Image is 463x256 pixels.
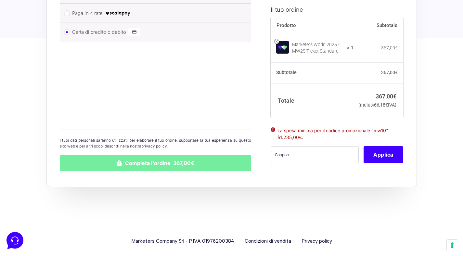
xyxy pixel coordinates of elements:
span: € [393,93,396,100]
th: Subtotale [354,17,404,34]
label: Carta di credito o debito [72,27,237,37]
bdi: 367,00 [381,70,398,75]
a: Condizioni di vendita [245,237,291,246]
bdi: 367,00 [381,45,398,50]
button: Le tue preferenze relative al consenso per le tecnologie di tracciamento [447,240,458,251]
img: dark [21,36,34,49]
a: Apri Centro Assistenza [69,81,120,86]
button: Aiuto [85,196,125,211]
span: Inizia una conversazione [42,58,96,64]
iframe: Casella di inserimento pagamento sicuro con carta [65,47,243,123]
p: Home [19,205,31,211]
a: Privacy policy [302,237,332,246]
span: € [385,102,388,108]
button: Home [5,196,45,211]
p: I tuoi dati personali saranno utilizzati per elaborare il tuo ordine, supportare la tua esperienz... [60,137,251,149]
th: Subtotale [271,63,354,83]
img: Marketers World 2025 - MW25 Ticket Standard [276,41,289,54]
th: Prodotto [271,17,354,34]
button: Applica [364,146,403,163]
input: Cerca un articolo... [15,95,106,101]
span: Le tue conversazioni [10,26,55,31]
bdi: 367,00 [376,93,396,100]
span: Trova una risposta [10,81,51,86]
th: Totale [271,83,354,118]
button: Completa l'ordine 367,00€ [60,155,251,171]
span: € [299,134,302,140]
span: 66,18 [374,102,388,108]
img: dark [10,36,23,49]
img: scalapay-logo-black.png [105,9,131,17]
strong: × 1 [347,45,354,51]
span: 1.235,00 [280,134,302,140]
span: € [395,45,398,50]
img: dark [31,36,44,49]
img: Carta di credito o debito [128,28,140,36]
input: Coupon [271,146,359,163]
li: La spesa minima per il codice promozionale "mw10" è . [277,127,396,141]
div: Marketers World 2025 - MW25 Ticket Standard [292,42,343,55]
button: Inizia una conversazione [10,55,120,68]
p: Messaggi [56,205,74,211]
span: Marketers Company Srl - P.IVA 01976200384 [131,237,234,246]
label: Paga in 4 rate [72,8,237,18]
h2: Ciao da Marketers 👋 [5,5,109,16]
h3: Il tuo ordine [271,5,403,14]
small: (inclusi IVA) [358,102,396,108]
p: Aiuto [100,205,109,211]
button: Messaggi [45,196,85,211]
iframe: Customerly Messenger Launcher [5,231,25,250]
a: privacy policy [141,144,167,148]
span: € [395,70,398,75]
